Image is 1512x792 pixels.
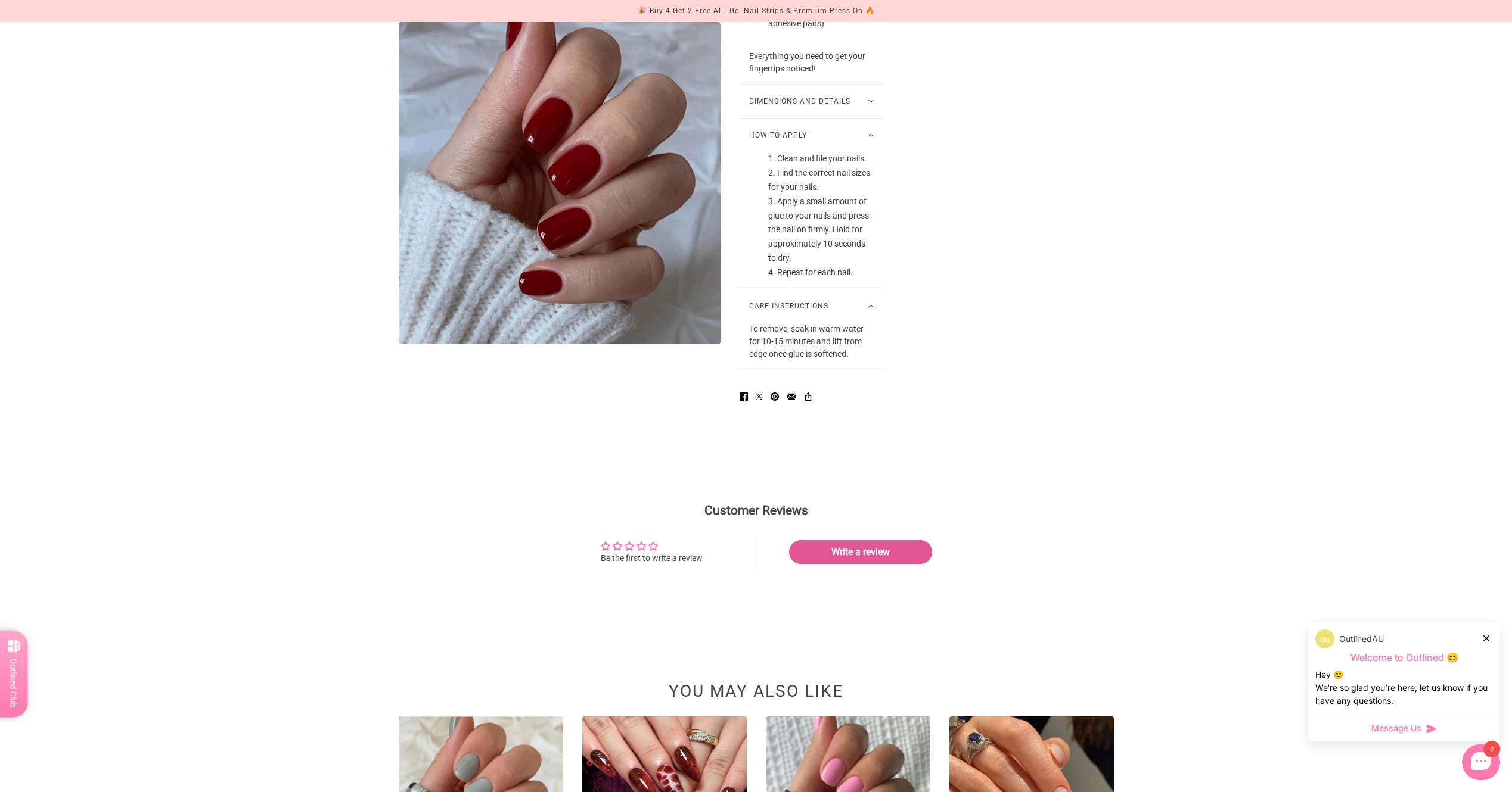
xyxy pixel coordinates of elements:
[740,85,883,118] button: Dimensions and Details
[399,22,721,344] img: Scarlet Flame-Press on Manicure-Outlined
[1371,722,1421,734] span: Message Us
[766,385,784,407] a: Pin on Pinterest
[408,502,1104,519] h2: Customer Reviews
[740,119,883,152] button: How to Apply
[601,553,703,565] div: Be the first to write a review
[749,323,874,360] p: To remove, soak in warm water for 10-15 minutes and lift from edge once glue is softened.
[749,50,874,75] p: Everything you need to get your fingertips noticed!
[1339,632,1384,646] p: OutlinedAU
[399,22,721,344] modal-trigger: Enlarge product image
[789,540,932,564] a: Write a review
[1315,629,1334,648] img: data:image/png;base64,iVBORw0KGgoAAAANSUhEUgAAACQAAAAkCAYAAADhAJiYAAAB90lEQVR4AeyUu0oDQRSG/91sklV...
[1315,668,1493,707] div: Hey 😊 We‘re so glad you’re here, let us know if you have any questions.
[768,166,874,195] li: Find the correct nail sizes for your nails.
[1315,651,1493,664] p: Welcome to Outlined 😊
[399,687,1114,700] h2: You may also like
[638,5,875,17] div: 🎉 Buy 4 Get 2 Free ALL Gel Nail Strips & Premium Press On 🔥
[752,385,767,407] a: Post on X
[768,152,874,166] li: Clean and file your nails.
[601,540,703,553] div: Average rating is 0.00 stars
[768,195,874,266] li: Apply a small amount of glue to your nails and press the nail on firmly. Hold for approximately 1...
[735,385,753,407] a: Share on Facebook
[740,289,883,323] button: Care Instructions
[1490,743,1494,755] span: 2
[799,385,817,407] share-url: Copy URL
[783,385,800,407] a: Send via email
[768,266,874,280] li: Repeat for each nail.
